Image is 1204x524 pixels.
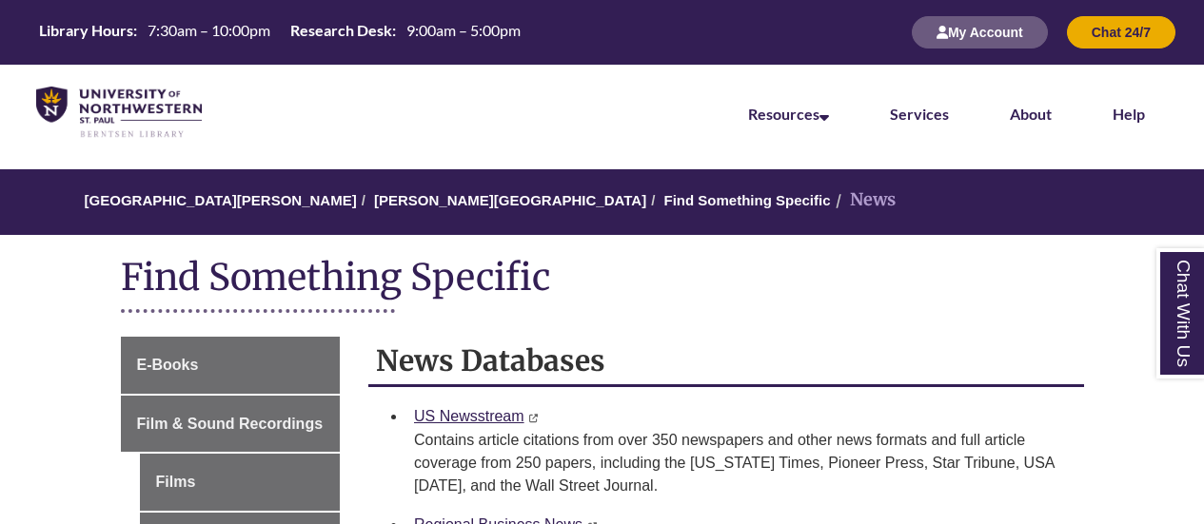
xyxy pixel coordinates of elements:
[121,254,1084,304] h1: Find Something Specific
[121,337,341,394] a: E-Books
[831,186,896,214] li: News
[406,21,521,39] span: 9:00am – 5:00pm
[121,396,341,453] a: Film & Sound Recordings
[137,357,199,373] span: E-Books
[1113,105,1145,123] a: Help
[140,454,341,511] a: Films
[137,416,324,432] span: Film & Sound Recordings
[374,192,646,208] a: [PERSON_NAME][GEOGRAPHIC_DATA]
[31,20,528,46] a: Hours Today
[912,24,1048,40] a: My Account
[1067,16,1175,49] button: Chat 24/7
[528,414,539,422] i: This link opens in a new window
[748,105,829,123] a: Resources
[1010,105,1052,123] a: About
[31,20,140,41] th: Library Hours:
[1067,24,1175,40] a: Chat 24/7
[414,408,524,424] a: US Newsstream
[890,105,949,123] a: Services
[148,21,270,39] span: 7:30am – 10:00pm
[912,16,1048,49] button: My Account
[414,429,1069,497] div: Contains article citations from over 350 newspapers and other news formats and full article cover...
[36,87,202,139] img: UNWSP Library Logo
[368,337,1084,387] h2: News Databases
[663,192,830,208] a: Find Something Specific
[31,20,528,44] table: Hours Today
[85,192,357,208] a: [GEOGRAPHIC_DATA][PERSON_NAME]
[283,20,399,41] th: Research Desk:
